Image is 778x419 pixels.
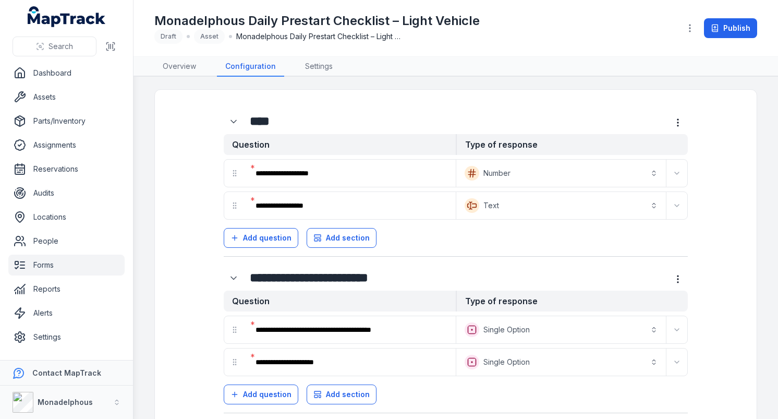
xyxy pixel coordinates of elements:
[48,41,73,52] span: Search
[224,268,244,288] button: Expand
[224,228,298,248] button: Add question
[230,358,239,366] svg: drag
[154,29,183,44] div: Draft
[230,201,239,210] svg: drag
[224,385,298,404] button: Add question
[668,197,685,214] button: Expand
[8,63,125,83] a: Dashboard
[194,29,225,44] div: Asset
[704,18,757,38] button: Publish
[224,134,456,155] strong: Question
[224,112,246,131] div: :rtt:-form-item-label
[247,318,454,341] div: :r1js:-form-item-label
[224,319,245,340] div: drag
[32,368,101,377] strong: Contact MapTrack
[326,389,370,400] span: Add section
[668,165,685,182] button: Expand
[224,268,246,288] div: :ruh:-form-item-label
[243,233,291,243] span: Add question
[224,352,245,373] div: drag
[8,231,125,252] a: People
[247,194,454,217] div: :r1jn:-form-item-label
[154,57,204,77] a: Overview
[458,194,664,217] button: Text
[8,279,125,300] a: Reports
[28,6,106,27] a: MapTrack
[458,351,664,374] button: Single Option
[668,354,685,370] button: Expand
[458,318,664,341] button: Single Option
[8,255,125,276] a: Forms
[326,233,370,243] span: Add section
[224,112,244,131] button: Expand
[8,135,125,155] a: Assignments
[668,321,685,338] button: Expand
[224,291,456,312] strong: Question
[8,327,125,348] a: Settings
[297,57,341,77] a: Settings
[236,31,403,42] span: Monadelphous Daily Prestart Checklist – Light Vehicle
[217,57,284,77] a: Configuration
[154,13,480,29] h1: Monadelphous Daily Prestart Checklist – Light Vehicle
[243,389,291,400] span: Add question
[668,113,688,133] button: more-detail
[307,228,376,248] button: Add section
[230,169,239,177] svg: drag
[307,385,376,404] button: Add section
[8,303,125,324] a: Alerts
[247,162,454,185] div: :r1ji:-form-item-label
[247,351,454,374] div: :r1k1:-form-item-label
[13,37,96,56] button: Search
[458,162,664,185] button: Number
[456,134,688,155] strong: Type of response
[230,326,239,334] svg: drag
[8,111,125,131] a: Parts/Inventory
[224,195,245,216] div: drag
[456,291,688,312] strong: Type of response
[8,159,125,179] a: Reservations
[8,183,125,203] a: Audits
[8,207,125,228] a: Locations
[38,398,93,406] strong: Monadelphous
[224,163,245,184] div: drag
[8,87,125,107] a: Assets
[668,269,688,289] button: more-detail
